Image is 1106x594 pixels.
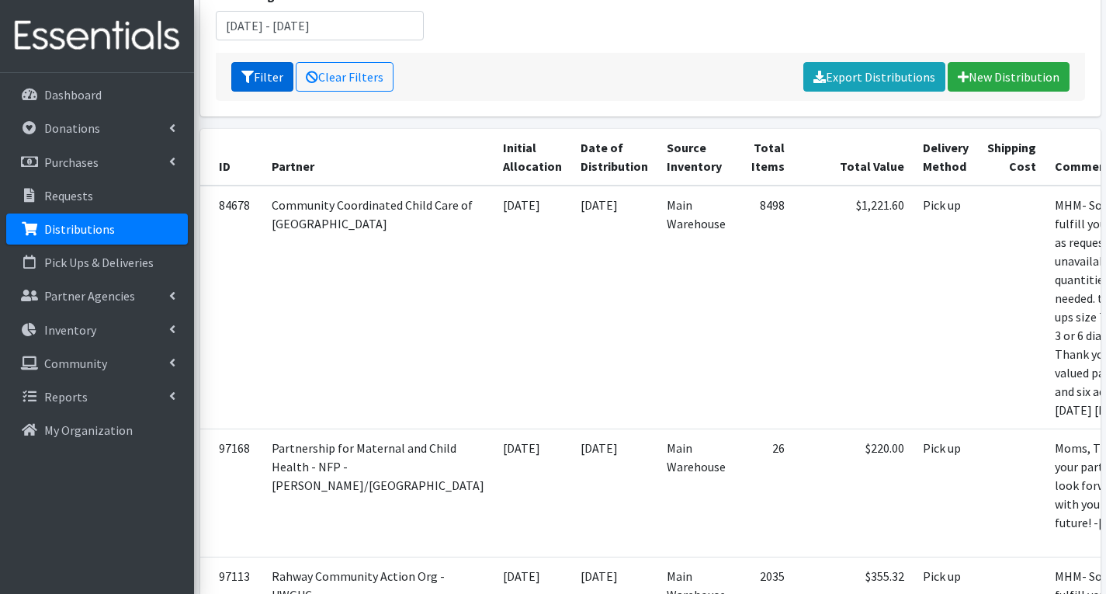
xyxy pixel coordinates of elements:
td: Community Coordinated Child Care of [GEOGRAPHIC_DATA] [262,186,494,429]
a: Pick Ups & Deliveries [6,247,188,278]
a: Partner Agencies [6,280,188,311]
button: Filter [231,62,293,92]
a: Inventory [6,314,188,346]
th: Total Value [794,129,914,186]
td: Partnership for Maternal and Child Health - NFP - [PERSON_NAME]/[GEOGRAPHIC_DATA] [262,429,494,557]
p: Requests [44,188,93,203]
td: [DATE] [494,186,571,429]
a: Community [6,348,188,379]
a: Donations [6,113,188,144]
p: Community [44,356,107,371]
img: HumanEssentials [6,10,188,62]
td: 26 [735,429,794,557]
p: My Organization [44,422,133,438]
p: Pick Ups & Deliveries [44,255,154,270]
td: [DATE] [494,429,571,557]
a: New Distribution [948,62,1070,92]
td: Pick up [914,186,978,429]
input: January 1, 2011 - December 31, 2011 [216,11,425,40]
p: Dashboard [44,87,102,102]
td: Main Warehouse [657,186,735,429]
a: Export Distributions [803,62,945,92]
p: Inventory [44,322,96,338]
td: 84678 [200,186,262,429]
td: 8498 [735,186,794,429]
a: Dashboard [6,79,188,110]
a: Purchases [6,147,188,178]
th: Initial Allocation [494,129,571,186]
a: Distributions [6,214,188,245]
p: Partner Agencies [44,288,135,304]
td: 97168 [200,429,262,557]
th: Source Inventory [657,129,735,186]
td: [DATE] [571,429,657,557]
p: Purchases [44,155,99,170]
a: Clear Filters [296,62,394,92]
a: Requests [6,180,188,211]
th: Shipping Cost [978,129,1045,186]
th: Delivery Method [914,129,978,186]
p: Donations [44,120,100,136]
a: Reports [6,381,188,412]
th: Date of Distribution [571,129,657,186]
td: [DATE] [571,186,657,429]
p: Reports [44,389,88,405]
td: Pick up [914,429,978,557]
th: Partner [262,129,494,186]
td: $220.00 [794,429,914,557]
th: Total Items [735,129,794,186]
p: Distributions [44,221,115,237]
a: My Organization [6,415,188,446]
th: ID [200,129,262,186]
td: Main Warehouse [657,429,735,557]
td: $1,221.60 [794,186,914,429]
